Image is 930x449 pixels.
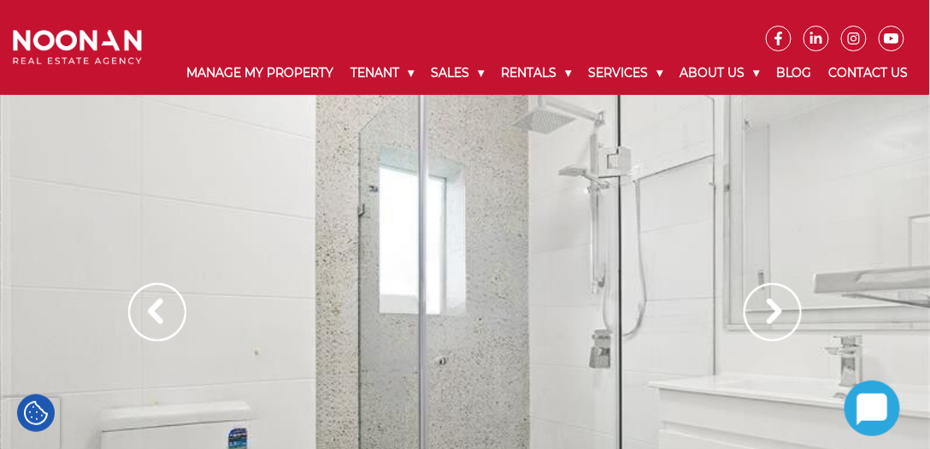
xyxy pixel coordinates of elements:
a: Services [580,51,671,95]
a: Sales [422,51,492,95]
a: Manage My Property [178,51,342,95]
a: About Us [671,51,768,95]
img: Arrow slider [128,283,186,341]
img: Noonan Real Estate Agency [13,30,142,66]
div: Cookie Settings [17,394,55,432]
img: Arrow slider [744,283,802,341]
a: Tenant [342,51,422,95]
a: Rentals [492,51,580,95]
a: Contact Us [821,51,917,95]
a: Blog [768,51,821,95]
